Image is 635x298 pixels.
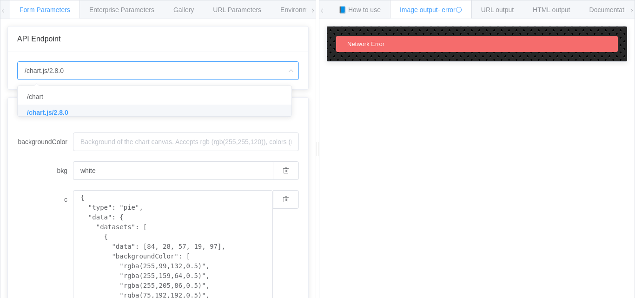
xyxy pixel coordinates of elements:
span: HTML output [533,6,570,13]
span: 📘 How to use [338,6,381,13]
span: Enterprise Parameters [89,6,154,13]
span: URL output [481,6,514,13]
span: Image output [400,6,462,13]
span: Network Error [347,40,384,47]
label: bkg [17,161,73,180]
input: Background of the chart canvas. Accepts rgb (rgb(255,255,120)), colors (red), and url-encoded hex... [73,132,299,151]
input: Select [17,61,299,80]
span: Documentation [589,6,633,13]
label: c [17,190,73,209]
span: /chart.js/2.8.0 [27,109,68,116]
span: - error [438,6,462,13]
span: Form Parameters [20,6,70,13]
span: /chart [27,93,43,100]
span: Gallery [173,6,194,13]
input: Background of the chart canvas. Accepts rgb (rgb(255,255,120)), colors (red), and url-encoded hex... [73,161,273,180]
span: Environments [280,6,320,13]
span: API Endpoint [17,35,60,43]
label: backgroundColor [17,132,73,151]
span: URL Parameters [213,6,261,13]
